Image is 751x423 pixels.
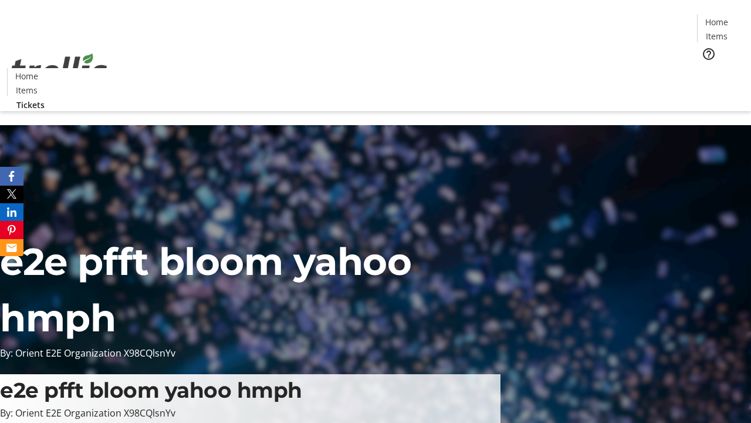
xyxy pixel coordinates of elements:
span: Tickets [706,68,735,80]
a: Tickets [7,99,54,111]
a: Items [8,84,45,96]
button: Help [697,42,720,66]
img: Orient E2E Organization X98CQlsnYv's Logo [7,41,111,99]
a: Items [698,30,735,42]
span: Tickets [16,99,45,111]
a: Home [698,16,735,28]
a: Tickets [697,68,744,80]
span: Items [16,84,38,96]
span: Items [706,30,728,42]
a: Home [8,70,45,82]
span: Home [705,16,728,28]
span: Home [15,70,38,82]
